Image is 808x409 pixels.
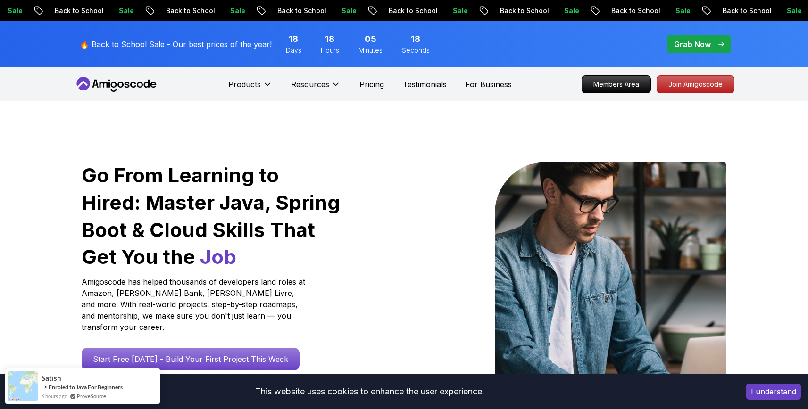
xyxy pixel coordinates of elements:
[380,6,444,16] p: Back to School
[582,75,651,93] a: Members Area
[221,6,251,16] p: Sale
[46,6,110,16] p: Back to School
[42,374,61,382] span: satish
[402,46,430,55] span: Seconds
[582,76,650,93] p: Members Area
[110,6,140,16] p: Sale
[359,79,384,90] a: Pricing
[8,371,38,401] img: provesource social proof notification image
[80,39,272,50] p: 🔥 Back to School Sale - Our best prices of the year!
[746,384,801,400] button: Accept cookies
[411,33,420,46] span: 18 Seconds
[82,162,342,270] h1: Go From Learning to Hired: Master Java, Spring Boot & Cloud Skills That Get You the
[286,46,301,55] span: Days
[321,46,339,55] span: Hours
[333,6,363,16] p: Sale
[291,79,341,98] button: Resources
[403,79,447,90] a: Testimonials
[228,79,272,98] button: Products
[325,33,334,46] span: 18 Hours
[714,6,778,16] p: Back to School
[602,6,666,16] p: Back to School
[358,46,383,55] span: Minutes
[778,6,808,16] p: Sale
[365,33,376,46] span: 5 Minutes
[289,33,298,46] span: 18 Days
[657,75,734,93] a: Join Amigoscode
[82,276,308,333] p: Amigoscode has helped thousands of developers land roles at Amazon, [PERSON_NAME] Bank, [PERSON_N...
[200,245,236,269] span: Job
[7,381,732,402] div: This website uses cookies to enhance the user experience.
[674,39,711,50] p: Grab Now
[42,392,67,400] span: 6 hours ago
[657,76,734,93] p: Join Amigoscode
[42,383,48,391] span: ->
[555,6,585,16] p: Sale
[666,6,697,16] p: Sale
[228,79,261,90] p: Products
[82,348,300,370] a: Start Free [DATE] - Build Your First Project This Week
[444,6,474,16] p: Sale
[466,79,512,90] a: For Business
[495,162,726,404] img: hero
[268,6,333,16] p: Back to School
[291,79,329,90] p: Resources
[49,384,123,391] a: Enroled to Java For Beginners
[491,6,555,16] p: Back to School
[157,6,221,16] p: Back to School
[77,392,106,400] a: ProveSource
